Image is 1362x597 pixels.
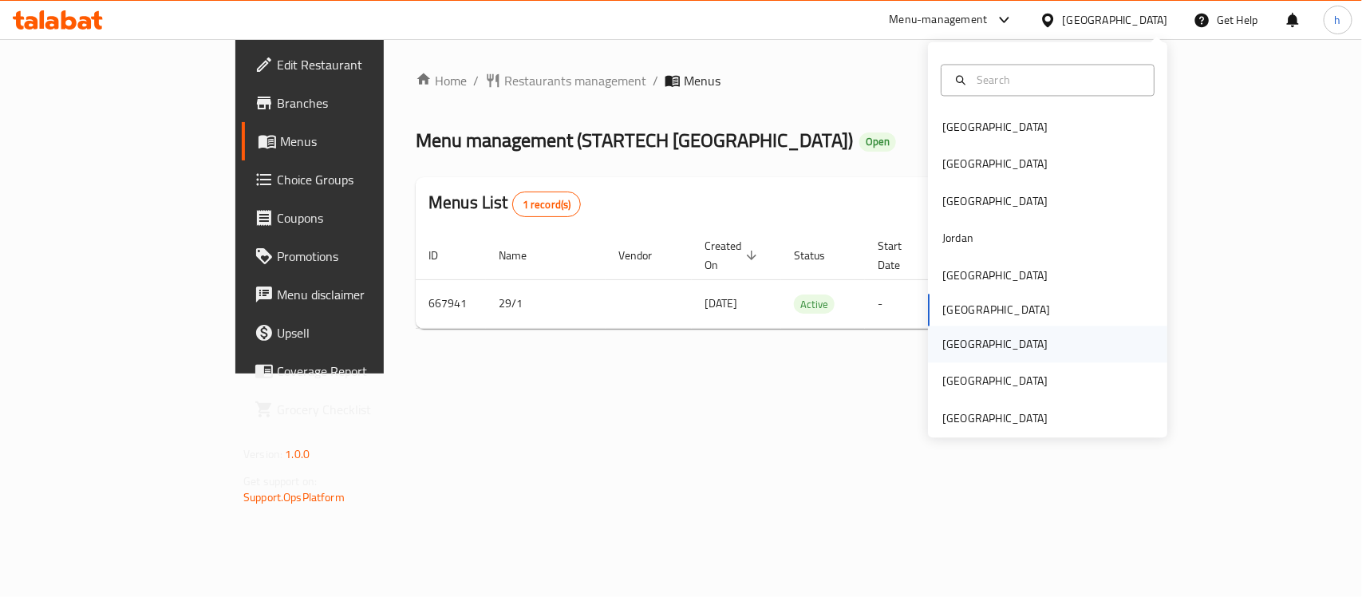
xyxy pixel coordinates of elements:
[428,191,581,217] h2: Menus List
[242,237,463,275] a: Promotions
[473,71,479,90] li: /
[277,323,450,342] span: Upsell
[242,160,463,199] a: Choice Groups
[865,279,942,328] td: -
[942,373,1048,390] div: [GEOGRAPHIC_DATA]
[794,295,835,314] span: Active
[859,132,896,152] div: Open
[242,390,463,429] a: Grocery Checklist
[277,247,450,266] span: Promotions
[242,352,463,390] a: Coverage Report
[890,10,988,30] div: Menu-management
[277,208,450,227] span: Coupons
[942,156,1048,173] div: [GEOGRAPHIC_DATA]
[416,231,1202,329] table: enhanced table
[285,444,310,465] span: 1.0.0
[1335,11,1341,29] span: h
[513,197,581,212] span: 1 record(s)
[794,295,835,314] div: Active
[512,192,582,217] div: Total records count
[277,170,450,189] span: Choice Groups
[653,71,658,90] li: /
[499,246,547,265] span: Name
[878,236,922,275] span: Start Date
[277,93,450,113] span: Branches
[416,71,1095,90] nav: breadcrumb
[486,279,606,328] td: 29/1
[242,314,463,352] a: Upsell
[942,230,973,247] div: Jordan
[277,362,450,381] span: Coverage Report
[942,267,1048,284] div: [GEOGRAPHIC_DATA]
[859,135,896,148] span: Open
[618,246,673,265] span: Vendor
[970,71,1144,89] input: Search
[794,246,846,265] span: Status
[684,71,720,90] span: Menus
[428,246,459,265] span: ID
[485,71,646,90] a: Restaurants management
[942,336,1048,354] div: [GEOGRAPHIC_DATA]
[504,71,646,90] span: Restaurants management
[942,192,1048,210] div: [GEOGRAPHIC_DATA]
[705,293,737,314] span: [DATE]
[242,122,463,160] a: Menus
[243,444,282,465] span: Version:
[280,132,450,151] span: Menus
[243,487,345,508] a: Support.OpsPlatform
[942,119,1048,136] div: [GEOGRAPHIC_DATA]
[705,236,762,275] span: Created On
[243,471,317,492] span: Get support on:
[416,122,853,158] span: Menu management ( STARTECH [GEOGRAPHIC_DATA] )
[277,55,450,74] span: Edit Restaurant
[277,285,450,304] span: Menu disclaimer
[242,199,463,237] a: Coupons
[242,84,463,122] a: Branches
[942,409,1048,427] div: [GEOGRAPHIC_DATA]
[242,275,463,314] a: Menu disclaimer
[242,45,463,84] a: Edit Restaurant
[1063,11,1168,29] div: [GEOGRAPHIC_DATA]
[277,400,450,419] span: Grocery Checklist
